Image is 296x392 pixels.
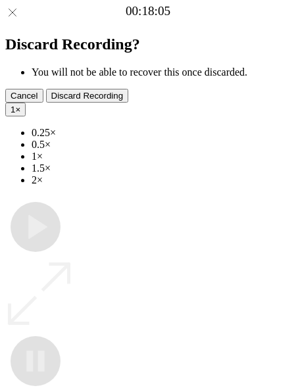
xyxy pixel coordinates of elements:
[5,89,43,103] button: Cancel
[46,89,129,103] button: Discard Recording
[32,127,291,139] li: 0.25×
[11,105,15,114] span: 1
[5,36,291,53] h2: Discard Recording?
[32,162,291,174] li: 1.5×
[5,103,26,116] button: 1×
[32,66,291,78] li: You will not be able to recover this once discarded.
[32,139,291,151] li: 0.5×
[32,174,291,186] li: 2×
[32,151,291,162] li: 1×
[126,4,170,18] a: 00:18:05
